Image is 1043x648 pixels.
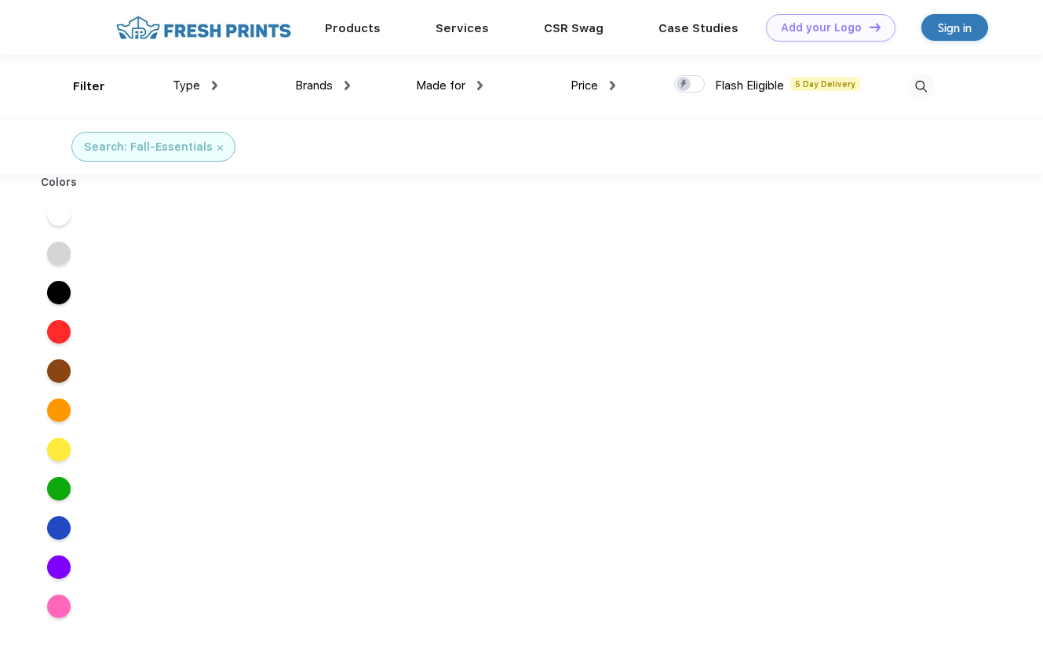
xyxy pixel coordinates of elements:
[345,81,350,90] img: dropdown.png
[325,21,381,35] a: Products
[84,139,213,155] div: Search: Fall-Essentials
[790,77,860,91] span: 5 Day Delivery
[212,81,217,90] img: dropdown.png
[477,81,483,90] img: dropdown.png
[870,23,881,31] img: DT
[781,21,862,35] div: Add your Logo
[416,78,465,93] span: Made for
[173,78,200,93] span: Type
[715,78,784,93] span: Flash Eligible
[295,78,333,93] span: Brands
[29,174,89,191] div: Colors
[921,14,988,41] a: Sign in
[217,145,223,151] img: filter_cancel.svg
[610,81,615,90] img: dropdown.png
[571,78,598,93] span: Price
[908,74,934,100] img: desktop_search.svg
[938,19,972,37] div: Sign in
[111,14,296,42] img: fo%20logo%202.webp
[73,78,105,96] div: Filter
